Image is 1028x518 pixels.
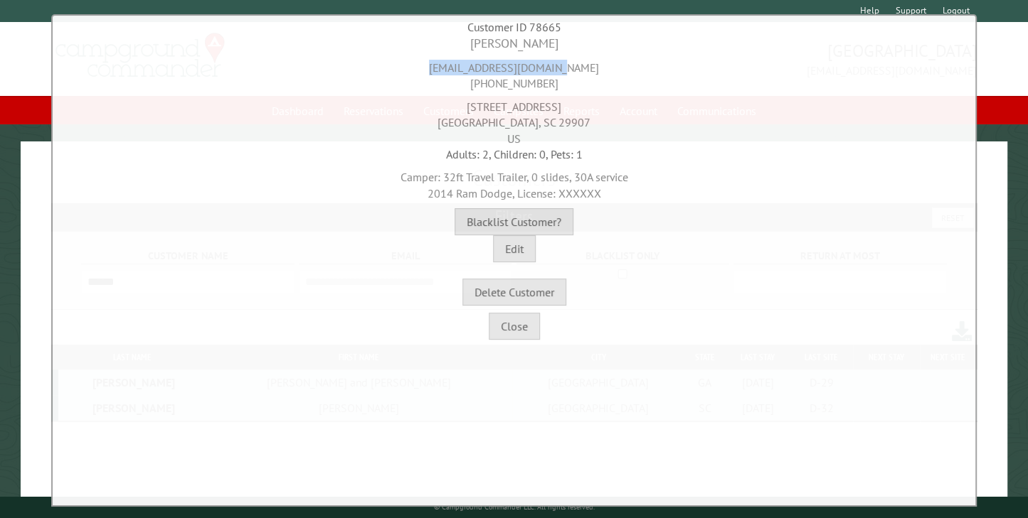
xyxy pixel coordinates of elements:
div: Customer ID 78665 [56,19,972,35]
button: Blacklist Customer? [455,208,573,235]
button: Close [489,313,540,340]
div: Adults: 2, Children: 0, Pets: 1 [56,146,972,162]
div: Camper: 32ft Travel Trailer, 0 slides, 30A service [56,162,972,201]
div: [EMAIL_ADDRESS][DOMAIN_NAME] [PHONE_NUMBER] [56,53,972,92]
button: Delete Customer [462,279,566,306]
div: [PERSON_NAME] [56,35,972,53]
button: Edit [493,235,536,262]
span: 2014 Ram Dodge, License: XXXXXX [428,186,601,200]
small: © Campground Commander LLC. All rights reserved. [434,502,595,512]
div: [STREET_ADDRESS] [GEOGRAPHIC_DATA], SC 29907 US [56,92,972,146]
